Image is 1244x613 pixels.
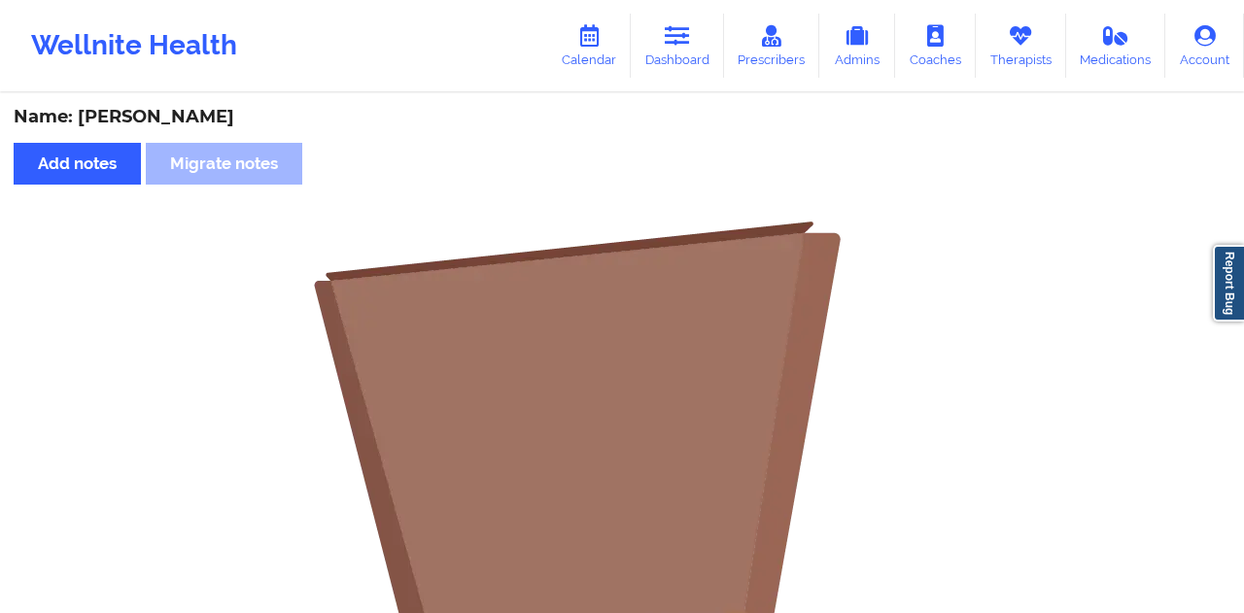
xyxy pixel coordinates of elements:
a: Dashboard [631,14,724,78]
div: Name: [PERSON_NAME] [14,106,1230,128]
a: Calendar [547,14,631,78]
a: Report Bug [1213,245,1244,322]
a: Prescribers [724,14,820,78]
button: Add notes [14,143,141,185]
a: Admins [819,14,895,78]
a: Account [1165,14,1244,78]
a: Medications [1066,14,1166,78]
a: Coaches [895,14,976,78]
a: Therapists [976,14,1066,78]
